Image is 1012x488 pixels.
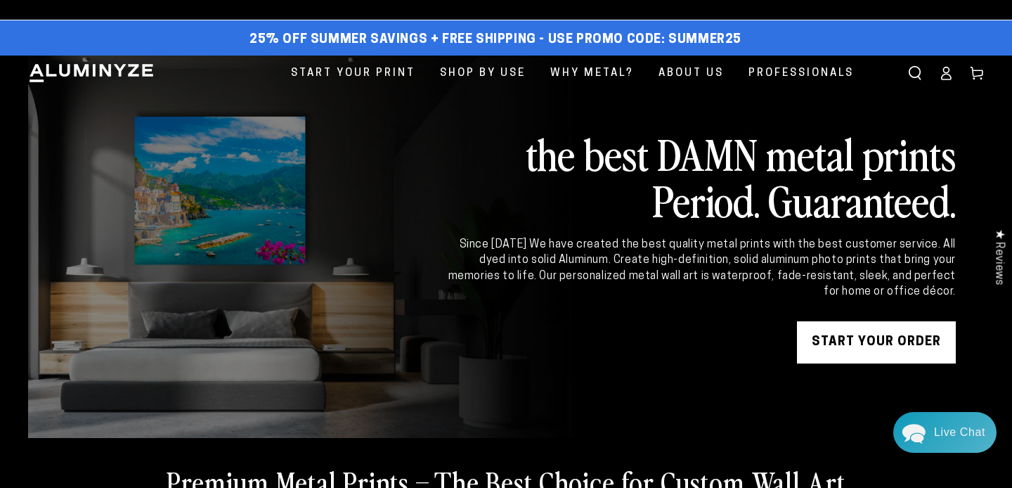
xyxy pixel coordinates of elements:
[797,321,956,364] a: START YOUR Order
[446,237,956,300] div: Since [DATE] We have created the best quality metal prints with the best customer service. All dy...
[291,64,415,83] span: Start Your Print
[429,56,536,91] a: Shop By Use
[985,218,1012,296] div: Click to open Judge.me floating reviews tab
[550,64,634,83] span: Why Metal?
[934,412,985,453] div: Contact Us Directly
[900,58,930,89] summary: Search our site
[659,64,724,83] span: About Us
[540,56,644,91] a: Why Metal?
[893,412,997,453] div: Chat widget toggle
[28,63,155,84] img: Aluminyze
[748,64,854,83] span: Professionals
[446,130,956,223] h2: the best DAMN metal prints Period. Guaranteed.
[738,56,864,91] a: Professionals
[249,32,741,48] span: 25% off Summer Savings + Free Shipping - Use Promo Code: SUMMER25
[648,56,734,91] a: About Us
[440,64,526,83] span: Shop By Use
[280,56,426,91] a: Start Your Print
